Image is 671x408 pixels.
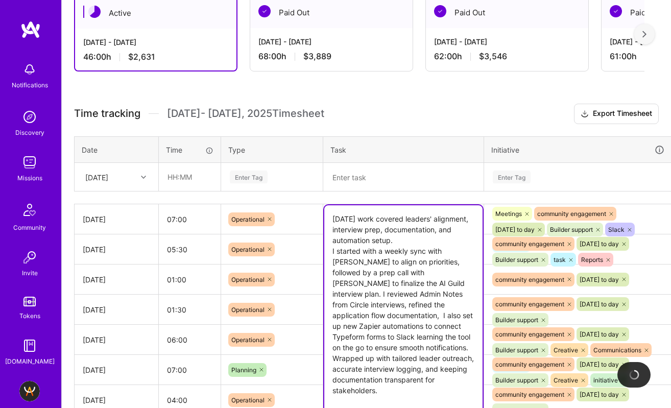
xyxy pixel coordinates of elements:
[231,246,265,253] span: Operational
[15,127,44,138] div: Discovery
[74,107,140,120] span: Time tracking
[19,59,40,80] img: bell
[495,361,564,368] span: community engagement
[258,5,271,17] img: Paid Out
[159,266,221,293] input: HH:MM
[581,256,603,263] span: Reports
[75,136,159,163] th: Date
[554,256,566,263] span: task
[12,80,48,90] div: Notifications
[167,107,324,120] span: [DATE] - [DATE] , 2025 Timesheet
[550,226,593,233] span: Builder support
[303,51,331,62] span: $3,889
[159,163,220,190] input: HH:MM
[19,335,40,356] img: guide book
[88,6,101,18] img: Active
[85,172,108,182] div: [DATE]
[83,37,228,47] div: [DATE] - [DATE]
[495,376,538,384] span: Builder support
[580,240,619,248] span: [DATE] to day
[83,395,150,405] div: [DATE]
[628,368,640,381] img: loading
[574,104,659,124] button: Export Timesheet
[22,268,38,278] div: Invite
[141,175,146,180] i: icon Chevron
[231,396,265,404] span: Operational
[83,365,150,375] div: [DATE]
[128,52,155,62] span: $2,631
[159,236,221,263] input: HH:MM
[493,169,531,185] div: Enter Tag
[554,376,578,384] span: Creative
[231,306,265,314] span: Operational
[495,300,564,308] span: community engagement
[495,226,535,233] span: [DATE] to day
[580,361,619,368] span: [DATE] to day
[581,109,589,119] i: icon Download
[434,5,446,17] img: Paid Out
[19,152,40,173] img: teamwork
[554,346,578,354] span: Creative
[495,346,538,354] span: Builder support
[434,36,580,47] div: [DATE] - [DATE]
[166,145,213,155] div: Time
[258,36,404,47] div: [DATE] - [DATE]
[19,310,40,321] div: Tokens
[159,326,221,353] input: HH:MM
[495,256,538,263] span: Builder support
[23,297,36,306] img: tokens
[83,334,150,345] div: [DATE]
[495,391,564,398] span: community engagement
[495,330,564,338] span: community engagement
[159,296,221,323] input: HH:MM
[5,356,55,367] div: [DOMAIN_NAME]
[231,276,265,283] span: Operational
[479,51,507,62] span: $3,546
[83,304,150,315] div: [DATE]
[83,274,150,285] div: [DATE]
[495,316,538,324] span: Builder support
[17,173,42,183] div: Missions
[159,356,221,383] input: HH:MM
[258,51,404,62] div: 68:00 h
[593,376,618,384] span: initiative
[230,169,268,185] div: Enter Tag
[537,210,606,218] span: community engagement
[323,136,484,163] th: Task
[495,276,564,283] span: community engagement
[610,5,622,17] img: Paid Out
[231,215,265,223] span: Operational
[19,247,40,268] img: Invite
[580,391,619,398] span: [DATE] to day
[491,144,665,156] div: Initiative
[593,346,641,354] span: Communications
[159,206,221,233] input: HH:MM
[13,222,46,233] div: Community
[495,240,564,248] span: community engagement
[221,136,323,163] th: Type
[495,210,522,218] span: Meetings
[608,226,625,233] span: Slack
[580,276,619,283] span: [DATE] to day
[19,107,40,127] img: discovery
[17,381,42,401] a: A.Team - Grow A.Team's Community & Demand
[19,381,40,401] img: A.Team - Grow A.Team's Community & Demand
[83,214,150,225] div: [DATE]
[642,31,646,38] img: right
[83,244,150,255] div: [DATE]
[580,330,619,338] span: [DATE] to day
[580,300,619,308] span: [DATE] to day
[17,198,42,222] img: Community
[20,20,41,39] img: logo
[83,52,228,62] div: 46:00 h
[231,366,256,374] span: Planning
[434,51,580,62] div: 62:00 h
[231,336,265,344] span: Operational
